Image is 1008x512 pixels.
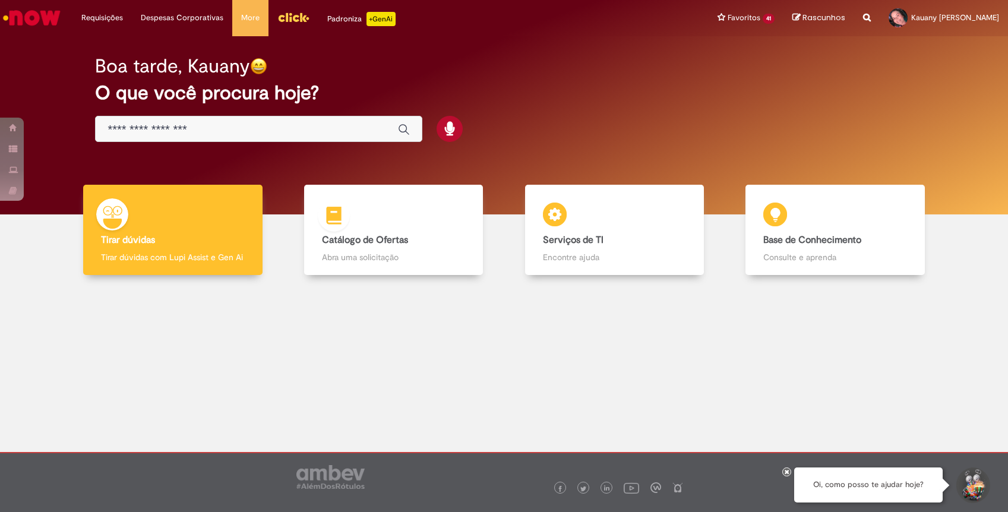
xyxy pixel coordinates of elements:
[62,185,283,276] a: Tirar dúvidas Tirar dúvidas com Lupi Assist e Gen Ai
[728,12,760,24] span: Favoritos
[81,12,123,24] span: Requisições
[101,234,155,246] b: Tirar dúvidas
[322,251,466,263] p: Abra uma solicitação
[277,8,309,26] img: click_logo_yellow_360x200.png
[672,482,683,493] img: logo_footer_naosei.png
[95,83,912,103] h2: O que você procura hoje?
[95,56,250,77] h2: Boa tarde, Kauany
[141,12,223,24] span: Despesas Corporativas
[504,185,725,276] a: Serviços de TI Encontre ajuda
[763,251,907,263] p: Consulte e aprenda
[543,234,603,246] b: Serviços de TI
[322,234,408,246] b: Catálogo de Ofertas
[650,482,661,493] img: logo_footer_workplace.png
[283,185,504,276] a: Catálogo de Ofertas Abra uma solicitação
[101,251,245,263] p: Tirar dúvidas com Lupi Assist e Gen Ai
[241,12,260,24] span: More
[557,486,563,492] img: logo_footer_facebook.png
[543,251,687,263] p: Encontre ajuda
[580,486,586,492] img: logo_footer_twitter.png
[624,480,639,495] img: logo_footer_youtube.png
[794,467,943,502] div: Oi, como posso te ajudar hoje?
[327,12,396,26] div: Padroniza
[802,12,845,23] span: Rascunhos
[911,12,999,23] span: Kauany [PERSON_NAME]
[955,467,990,503] button: Iniciar Conversa de Suporte
[725,185,946,276] a: Base de Conhecimento Consulte e aprenda
[763,234,861,246] b: Base de Conhecimento
[366,12,396,26] p: +GenAi
[604,485,610,492] img: logo_footer_linkedin.png
[763,14,775,24] span: 41
[250,58,267,75] img: happy-face.png
[296,465,365,489] img: logo_footer_ambev_rotulo_gray.png
[792,12,845,24] a: Rascunhos
[1,6,62,30] img: ServiceNow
